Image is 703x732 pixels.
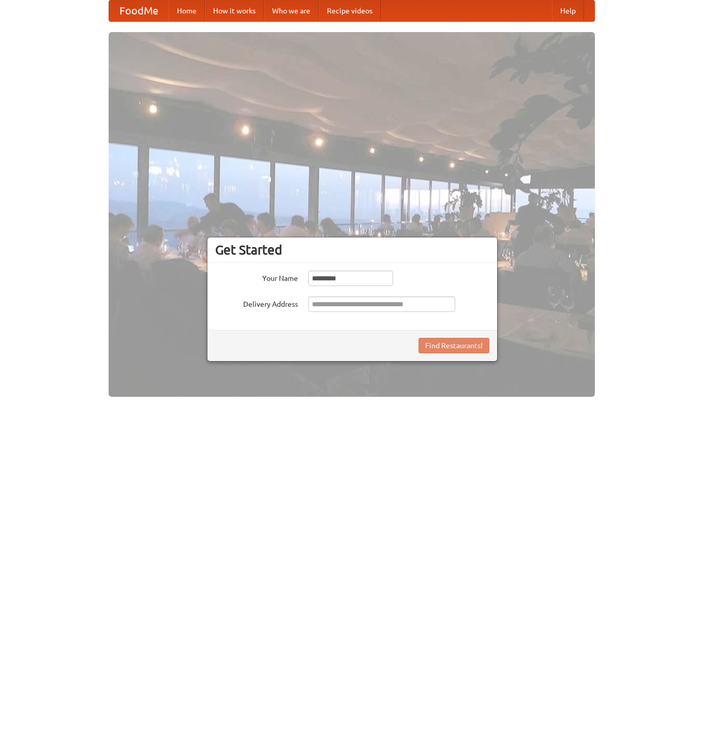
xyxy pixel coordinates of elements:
[169,1,205,21] a: Home
[215,271,298,283] label: Your Name
[215,296,298,309] label: Delivery Address
[264,1,319,21] a: Who we are
[109,1,169,21] a: FoodMe
[552,1,584,21] a: Help
[418,338,489,353] button: Find Restaurants!
[319,1,381,21] a: Recipe videos
[215,242,489,258] h3: Get Started
[205,1,264,21] a: How it works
